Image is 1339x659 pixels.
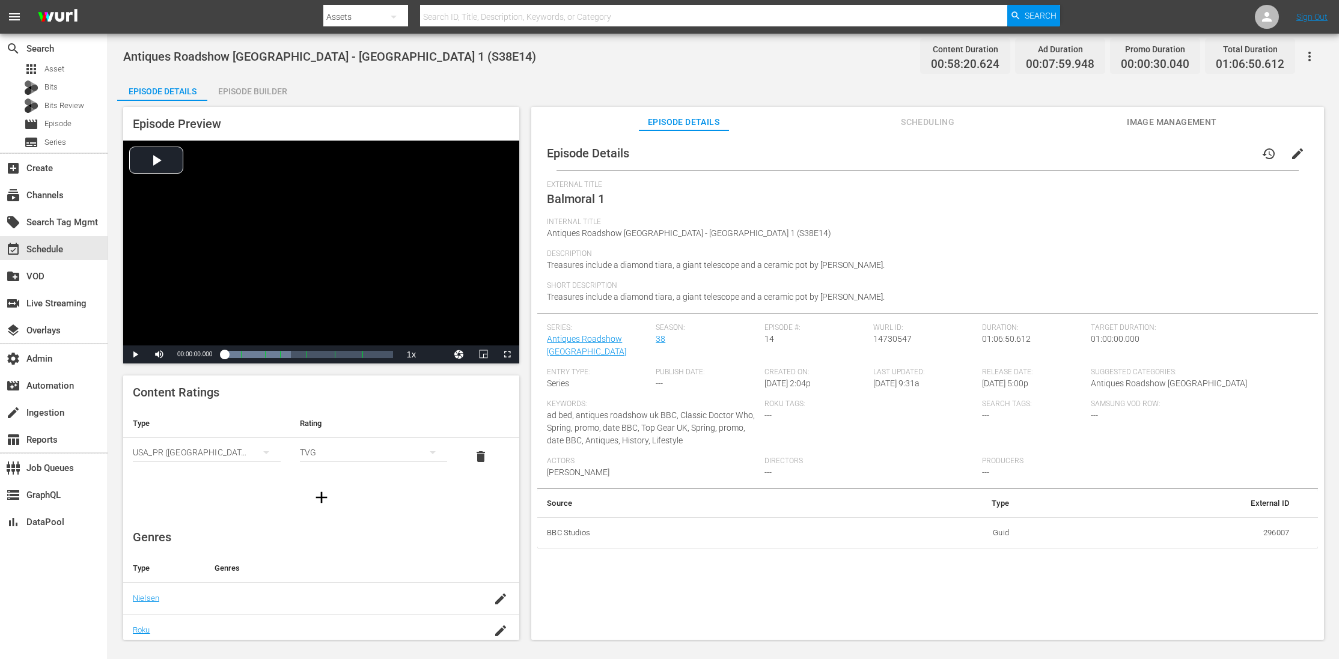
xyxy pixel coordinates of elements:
span: Season: [656,323,758,333]
span: Search [6,41,20,56]
span: Episode Details [638,115,728,130]
span: ad bed, antiques roadshow uk BBC, Classic Doctor Who, Spring, promo, date BBC, Top Gear UK, Sprin... [547,410,755,445]
div: Promo Duration [1121,41,1189,58]
span: history [1261,147,1276,161]
span: Entry Type: [547,368,650,377]
button: delete [466,442,495,471]
span: Ingestion [6,405,20,420]
span: 00:07:59.948 [1026,58,1094,71]
span: Asset [44,63,64,75]
span: Episode #: [764,323,867,333]
span: Episode [24,117,38,132]
div: Content Duration [931,41,999,58]
span: Create [6,161,20,175]
span: Treasures include a diamond tiara, a giant telescope and a ceramic pot by [PERSON_NAME]. [547,292,885,302]
span: --- [982,410,989,420]
a: Roku [133,625,150,634]
span: Asset [24,62,38,76]
button: Mute [147,345,171,363]
span: --- [764,410,772,420]
th: Type [123,554,205,583]
span: edit [1290,147,1305,161]
div: USA_PR ([GEOGRAPHIC_DATA]) [133,436,281,469]
span: 00:58:20.624 [931,58,999,71]
span: Episode Details [547,146,629,160]
span: 14 [764,334,774,344]
span: 01:00:00.000 [1091,334,1139,344]
span: Genres [133,530,171,544]
button: Episode Builder [207,77,297,101]
div: TVG [300,436,448,469]
span: Antiques Roadshow [GEOGRAPHIC_DATA] [1091,378,1247,388]
td: Guid [841,517,1018,548]
a: Antiques Roadshow [GEOGRAPHIC_DATA] [547,334,626,356]
span: delete [474,449,488,464]
span: Scheduling [883,115,973,130]
div: Video Player [123,141,519,363]
table: simple table [123,409,519,475]
th: Type [123,409,290,438]
span: Series [44,136,66,148]
button: Jump To Time [447,345,471,363]
img: ans4CAIJ8jUAAAAAAAAAAAAAAAAAAAAAAAAgQb4GAAAAAAAAAAAAAAAAAAAAAAAAJMjXAAAAAAAAAAAAAAAAAAAAAAAAgAT5G... [29,3,87,31]
button: edit [1283,139,1312,168]
span: Series [24,135,38,150]
span: Producers [982,457,1194,466]
span: [DATE] 5:00p [982,378,1028,388]
button: Episode Details [117,77,207,101]
span: External Title [547,180,1302,190]
th: Genres [205,554,478,583]
span: VOD [6,269,20,284]
a: Nielsen [133,594,159,603]
span: Release Date: [982,368,1085,377]
span: [PERSON_NAME] [547,467,609,477]
span: Suggested Categories: [1091,368,1302,377]
button: Playback Rate [399,345,423,363]
div: Episode Builder [207,77,297,106]
th: Type [841,489,1018,518]
span: Channels [6,188,20,202]
div: Ad Duration [1026,41,1094,58]
div: Bits Review [24,99,38,113]
div: Progress Bar [224,351,393,358]
span: Overlays [6,323,20,338]
span: 00:00:30.040 [1121,58,1189,71]
span: Job Queues [6,461,20,475]
button: history [1254,139,1283,168]
a: 38 [656,334,665,344]
span: Target Duration: [1091,323,1302,333]
span: --- [764,467,772,477]
span: Description [547,249,1302,259]
th: Source [537,489,841,518]
span: Episode [44,118,72,130]
span: Bits Review [44,100,84,112]
th: Rating [290,409,457,438]
div: Total Duration [1216,41,1284,58]
span: Automation [6,378,20,393]
span: Live Streaming [6,296,20,311]
button: Search [1007,5,1060,26]
span: 01:06:50.612 [982,334,1031,344]
span: Keywords: [547,399,758,409]
span: Created On: [764,368,867,377]
span: 00:00:00.000 [177,351,212,357]
table: simple table [537,489,1318,549]
span: Actors [547,457,758,466]
span: 01:06:50.612 [1216,58,1284,71]
span: Image Management [1127,115,1217,130]
span: Search [1025,5,1057,26]
span: Short Description [547,281,1302,291]
span: --- [982,467,989,477]
div: Episode Details [117,77,207,106]
span: Search Tags: [982,399,1085,409]
span: Antiques Roadshow [GEOGRAPHIC_DATA] - [GEOGRAPHIC_DATA] 1 (S38E14) [547,228,831,238]
span: Series: [547,323,650,333]
span: Search Tag Mgmt [6,215,20,229]
span: Samsung VOD Row: [1091,399,1194,409]
span: Directors [764,457,976,466]
span: Balmoral 1 [547,192,605,206]
span: Episode Preview [133,117,221,131]
span: GraphQL [6,488,20,502]
span: [DATE] 2:04p [764,378,811,388]
button: Play [123,345,147,363]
